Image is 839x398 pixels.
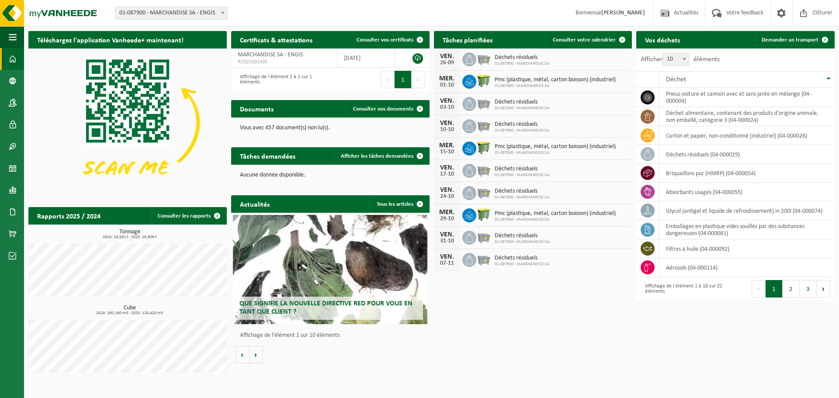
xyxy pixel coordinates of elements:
span: Que signifie la nouvelle directive RED pour vous en tant que client ? [239,300,413,315]
span: Consulter votre calendrier [553,37,616,43]
span: Déchets résiduels [495,166,549,173]
span: 10 [663,53,689,66]
a: Que signifie la nouvelle directive RED pour vous en tant que client ? [233,215,427,324]
span: MARCHANDISE SA - ENGIS [238,52,303,58]
span: 01-087900 - MARCHANDISE SA [495,173,549,178]
img: WB-2500-GAL-GY-01 [476,163,491,177]
div: 03-10 [438,104,456,111]
img: WB-2500-GAL-GY-01 [476,118,491,133]
div: Affichage de l'élément 1 à 10 sur 22 éléments [641,279,731,298]
div: VEN. [438,231,456,238]
h2: Tâches demandées [231,147,304,164]
a: Tous les articles [370,195,429,213]
button: Next [817,280,830,298]
button: Vorige [236,346,250,363]
h2: Actualités [231,195,278,212]
a: Afficher les tâches demandées [334,147,429,165]
div: 29-10 [438,216,456,222]
div: 01-10 [438,82,456,88]
p: Affichage de l'élément 1 sur 10 éléments [240,332,425,339]
div: 26-09 [438,60,456,66]
h3: Tonnage [33,229,227,239]
div: VEN. [438,120,456,127]
div: MER. [438,142,456,149]
label: Afficher éléments [641,56,720,63]
span: 01-087900 - MARCHANDISE SA [495,195,549,200]
span: Pmc (plastique, métal, carton boisson) (industriel) [495,76,616,83]
img: WB-0660-HPE-GN-50 [476,140,491,155]
span: 01-087900 - MARCHANDISE SA [495,262,549,267]
button: 3 [800,280,817,298]
span: Déchets résiduels [495,232,549,239]
a: Demander un transport [755,31,834,48]
span: 01-087900 - MARCHANDISE SA [495,150,616,156]
td: pneus voiture et camion avec et sans jante en mélange (04-000004) [659,88,835,107]
img: WB-0660-HPE-GN-50 [476,207,491,222]
td: briquaillons pur (HMRP) (04-000054) [659,164,835,183]
div: Affichage de l'élément 1 à 1 sur 1 éléments [236,70,326,89]
td: absorbants usagés (04-000055) [659,183,835,201]
span: 10 [663,53,689,66]
div: 15-10 [438,149,456,155]
td: carton et papier, non-conditionné (industriel) (04-000026) [659,126,835,145]
td: [DATE] [337,48,394,68]
td: déchet alimentaire, contenant des produits d'origine animale, non emballé, catégorie 3 (04-000024) [659,107,835,126]
td: glycol (antigel et liquide de refroidissement) in 200l (04-000074) [659,201,835,220]
div: MER. [438,75,456,82]
span: 2024: 160,160 m3 - 2025: 120,420 m3 [33,311,227,315]
h2: Téléchargez l'application Vanheede+ maintenant! [28,31,192,48]
h3: Cube [33,305,227,315]
div: VEN. [438,97,456,104]
span: 01-087900 - MARCHANDISE SA - ENGIS [116,7,227,19]
div: 31-10 [438,238,456,244]
h2: Documents [231,100,282,117]
button: Next [412,71,425,88]
h2: Certificats & attestations [231,31,321,48]
img: Download de VHEPlus App [28,48,227,197]
span: Déchets résiduels [495,188,549,195]
span: Déchets résiduels [495,255,549,262]
a: Consulter les rapports [151,207,226,225]
span: Déchets résiduels [495,121,549,128]
div: VEN. [438,164,456,171]
div: 17-10 [438,171,456,177]
div: VEN. [438,53,456,60]
span: 01-087900 - MARCHANDISE SA [495,128,549,133]
span: Déchets résiduels [495,99,549,106]
span: 2024: 24,541 t - 2025: 26,906 t [33,235,227,239]
p: Vous avez 457 document(s) non lu(s). [240,125,421,131]
h2: Vos déchets [636,31,689,48]
span: Déchet [666,76,686,83]
td: filtres à huile (04-000092) [659,239,835,258]
span: 01-087900 - MARCHANDISE SA [495,83,616,89]
a: Consulter vos certificats [350,31,429,48]
div: VEN. [438,253,456,260]
td: emballages en plastique vides souillés par des substances dangereuses (04-000081) [659,220,835,239]
span: Pmc (plastique, métal, carton boisson) (industriel) [495,210,616,217]
a: Consulter votre calendrier [546,31,631,48]
span: Afficher les tâches demandées [341,153,413,159]
td: déchets résiduels (04-000029) [659,145,835,164]
img: WB-2500-GAL-GY-01 [476,252,491,266]
img: WB-2500-GAL-GY-01 [476,185,491,200]
span: 01-087900 - MARCHANDISE SA [495,239,549,245]
button: 1 [766,280,783,298]
button: 1 [395,71,412,88]
img: WB-2500-GAL-GY-01 [476,51,491,66]
span: 01-087900 - MARCHANDISE SA [495,61,549,66]
button: Volgende [250,346,263,363]
h2: Rapports 2025 / 2024 [28,207,109,224]
span: Demander un transport [762,37,818,43]
strong: [PERSON_NAME] [601,10,645,16]
div: MER. [438,209,456,216]
span: Consulter vos certificats [357,37,413,43]
img: WB-2500-GAL-GY-01 [476,96,491,111]
img: WB-0660-HPE-GN-50 [476,73,491,88]
span: RED25001490 [238,59,331,66]
span: 01-087900 - MARCHANDISE SA [495,217,616,222]
div: 07-11 [438,260,456,266]
p: Aucune donnée disponible. [240,172,421,178]
span: Pmc (plastique, métal, carton boisson) (industriel) [495,143,616,150]
span: 01-087900 - MARCHANDISE SA - ENGIS [115,7,228,20]
img: WB-2500-GAL-GY-01 [476,229,491,244]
